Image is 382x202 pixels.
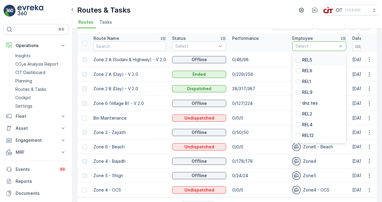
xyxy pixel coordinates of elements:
p: ⌘B [58,27,64,32]
p: CIT [336,7,343,13]
p: Route Name [93,35,119,41]
p: Planning [15,78,32,84]
p: Zone 4 - OCS [93,187,166,193]
div: Zone4 - OCS [292,186,346,194]
p: ( +03:00 ) [345,8,360,13]
p: Zone 3 - Zayath [93,129,166,135]
p: MRF [16,149,56,155]
p: REL6 [302,68,312,74]
div: Toggle Row Selected [82,86,87,91]
a: Events99 [4,163,68,175]
p: Offline [192,57,207,63]
p: Select [175,43,217,49]
button: Dispatched [172,85,226,92]
a: Settings [13,102,68,110]
button: Undispatched [172,186,226,194]
p: CO₂e Analysis Report [15,61,59,67]
p: 0/0/0 [232,144,286,150]
p: Asset [16,125,56,131]
div: Toggle Row Selected [82,57,87,62]
button: Offline [172,56,226,63]
img: cit-logo_pOk6rL0.png [323,7,333,13]
div: Toggle Row Selected [82,130,87,135]
p: REL5 [302,57,312,63]
a: CO₂e Analysis Report [13,60,68,68]
button: Offline [172,158,226,165]
p: Status [172,35,186,41]
p: REL1 [302,79,311,85]
button: Ended [172,71,226,78]
p: Offline [192,129,207,135]
div: Zone5 [292,171,346,180]
p: Documents [16,190,66,196]
button: Undispatched [172,114,226,122]
p: Zone 4 - Bajadh [93,158,166,164]
button: MRF [4,146,68,158]
button: Undispatched [172,143,226,150]
p: Date [352,35,362,41]
button: Offline [172,172,226,179]
p: Routes & Tasks [77,5,131,15]
div: Zone4 [292,157,346,165]
img: logo_light-DOdMpM7g.png [17,5,43,17]
span: Routes [78,19,93,25]
p: 0/0/0 [232,115,286,121]
button: Offline [172,129,226,136]
p: 0/229/256 [232,71,286,77]
p: 28/317/387 [232,86,286,92]
p: Insights [15,53,31,59]
a: Documents [4,187,68,199]
div: Toggle Row Selected [82,159,87,164]
p: Select [296,43,337,49]
p: Fleet [16,113,56,119]
p: Offline [192,100,207,106]
p: Zone 2 B (Day) - V 2.0 [93,86,166,92]
p: Zone 2 A (Day) - V 2.0 [93,71,166,77]
p: Zone 6 (Village B) - V 2.0 [93,100,166,106]
img: logo [4,5,16,17]
button: Engagement [4,134,68,146]
a: CIT Dashboard [13,68,68,77]
p: 0/178/178 [232,158,286,164]
p: CIT Dashboard [15,70,45,76]
img: svg%3e [292,171,301,180]
p: dnz.tes [302,100,318,106]
span: Tasks [99,19,112,25]
p: Undispatched [184,115,214,121]
p: 0/0/0 [232,187,286,193]
p: Offline [192,173,207,179]
div: Toggle Row Selected [82,144,87,149]
p: Reports [16,178,66,184]
img: svg%3e [292,157,301,165]
p: Zone 5 - Shigri [93,173,166,179]
p: 0/127/224 [232,100,286,106]
p: Operations [16,43,56,49]
p: Offline [192,158,207,164]
a: Cockpit [13,94,68,102]
p: Bin Maintenance [93,115,166,121]
p: Performance [232,35,259,41]
div: Toggle Row Selected [82,101,87,106]
p: Ended [193,71,206,77]
input: Search [93,41,166,51]
p: Dispatched [187,86,211,92]
p: REL4 [302,122,313,128]
p: 0/50/50 [232,129,286,135]
div: Toggle Row Selected [82,116,87,120]
p: Routes & Tasks [15,86,46,92]
p: 0/48/98 [232,57,286,63]
p: Employee [292,35,313,41]
p: REL2 [302,111,312,117]
a: Insights [13,52,68,60]
p: Cockpit [15,95,31,101]
div: Zone6 - Beach [292,143,346,151]
p: Zone 6 - Beach [93,144,166,150]
div: Toggle Row Selected [82,188,87,192]
p: Settings [15,103,32,109]
p: Undispatched [184,144,214,150]
p: Undispatched [184,187,214,193]
p: REL9 [302,89,312,95]
img: svg%3e [292,186,301,194]
p: Zone 2 A (Sudani & Highway) - V 2.0 [93,57,166,63]
button: Asset [4,122,68,134]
